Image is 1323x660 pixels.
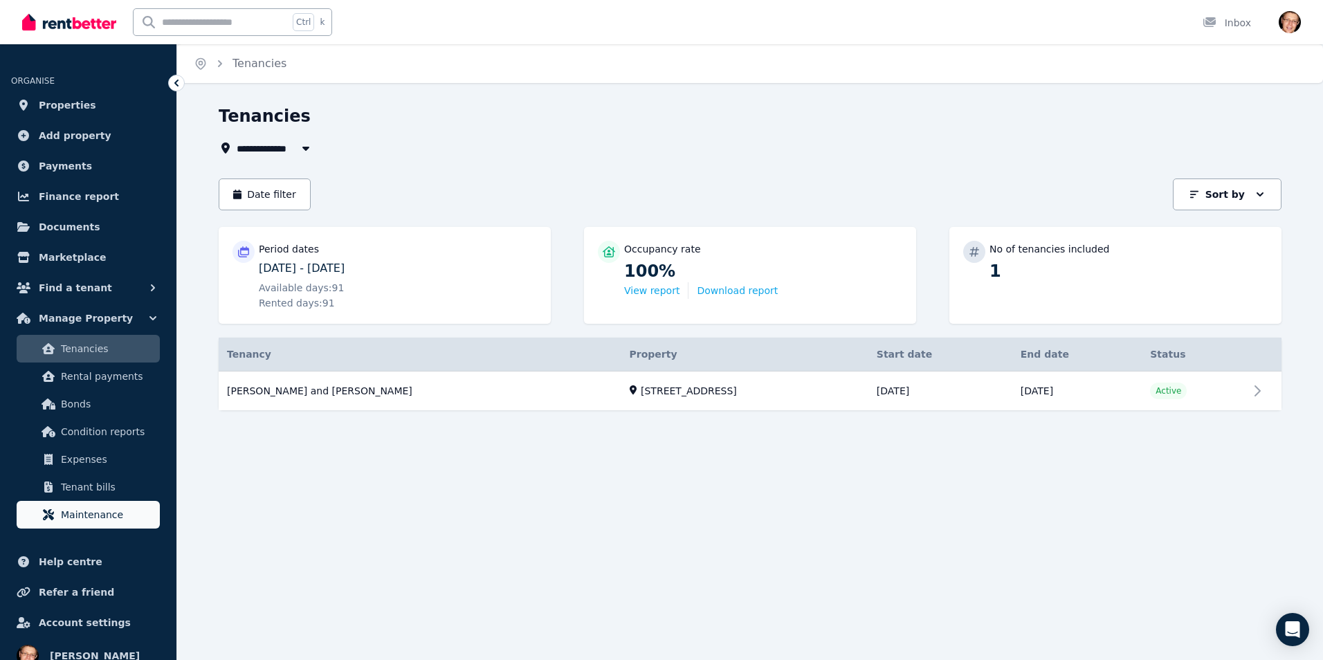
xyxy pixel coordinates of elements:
[39,310,133,327] span: Manage Property
[1173,178,1281,210] button: Sort by
[17,446,160,473] a: Expenses
[259,260,537,277] p: [DATE] - [DATE]
[219,372,1281,411] a: View details for Binh Nguyen and Juliana Barona Morales
[39,219,100,235] span: Documents
[621,338,868,372] th: Property
[39,249,106,266] span: Marketplace
[39,279,112,296] span: Find a tenant
[1279,11,1301,33] img: Philipp Hartle
[1276,613,1309,646] div: Open Intercom Messenger
[227,347,271,361] span: Tenancy
[11,274,165,302] button: Find a tenant
[11,91,165,119] a: Properties
[259,281,344,295] span: Available days: 91
[11,122,165,149] a: Add property
[259,242,319,256] p: Period dates
[320,17,325,28] span: k
[624,260,902,282] p: 100%
[259,296,335,310] span: Rented days: 91
[1203,16,1251,30] div: Inbox
[219,105,311,127] h1: Tenancies
[293,13,314,31] span: Ctrl
[11,244,165,271] a: Marketplace
[1142,338,1248,372] th: Status
[39,188,119,205] span: Finance report
[177,44,303,83] nav: Breadcrumb
[11,578,165,606] a: Refer a friend
[39,614,131,631] span: Account settings
[22,12,116,33] img: RentBetter
[219,178,311,210] button: Date filter
[61,396,154,412] span: Bonds
[1012,338,1142,372] th: End date
[11,183,165,210] a: Finance report
[39,158,92,174] span: Payments
[697,284,778,297] button: Download report
[989,242,1109,256] p: No of tenancies included
[11,304,165,332] button: Manage Property
[989,260,1268,282] p: 1
[61,451,154,468] span: Expenses
[11,609,165,636] a: Account settings
[39,127,111,144] span: Add property
[624,242,701,256] p: Occupancy rate
[17,363,160,390] a: Rental payments
[39,584,114,601] span: Refer a friend
[61,368,154,385] span: Rental payments
[868,338,1012,372] th: Start date
[17,473,160,501] a: Tenant bills
[39,553,102,570] span: Help centre
[61,506,154,523] span: Maintenance
[11,76,55,86] span: ORGANISE
[17,390,160,418] a: Bonds
[61,479,154,495] span: Tenant bills
[17,418,160,446] a: Condition reports
[39,97,96,113] span: Properties
[232,55,286,72] span: Tenancies
[17,501,160,529] a: Maintenance
[1205,187,1245,201] p: Sort by
[11,548,165,576] a: Help centre
[61,340,154,357] span: Tenancies
[61,423,154,440] span: Condition reports
[11,152,165,180] a: Payments
[624,284,679,297] button: View report
[17,335,160,363] a: Tenancies
[11,213,165,241] a: Documents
